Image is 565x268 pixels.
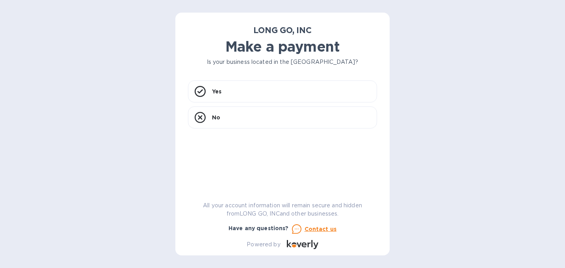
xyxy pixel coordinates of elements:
[212,114,220,121] p: No
[229,225,289,231] b: Have any questions?
[247,240,280,249] p: Powered by
[305,226,337,232] u: Contact us
[253,25,312,35] b: LONG GO, INC
[188,58,377,66] p: Is your business located in the [GEOGRAPHIC_DATA]?
[212,87,221,95] p: Yes
[188,38,377,55] h1: Make a payment
[188,201,377,218] p: All your account information will remain secure and hidden from LONG GO, INC and other businesses.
